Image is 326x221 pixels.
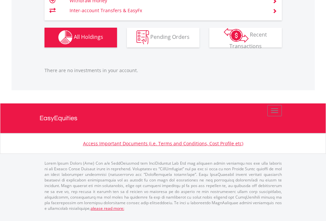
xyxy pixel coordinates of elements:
a: please read more: [91,206,124,211]
a: EasyEquities [40,103,287,133]
p: There are no investments in your account. [44,67,282,74]
button: Recent Transactions [209,28,282,47]
button: All Holdings [44,28,117,47]
span: Recent Transactions [229,31,267,50]
span: All Holdings [74,33,103,41]
td: Inter-account Transfers & EasyFx [70,6,264,15]
p: Lorem Ipsum Dolors (Ame) Con a/e SeddOeiusmod tem InciDiduntut Lab Etd mag aliquaen admin veniamq... [44,160,282,211]
span: Pending Orders [150,33,190,41]
img: transactions-zar-wht.png [224,28,249,42]
img: pending_instructions-wht.png [136,30,149,44]
a: Access Important Documents (i.e. Terms and Conditions, Cost Profile etc) [83,140,243,147]
img: holdings-wht.png [58,30,73,44]
button: Pending Orders [127,28,199,47]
